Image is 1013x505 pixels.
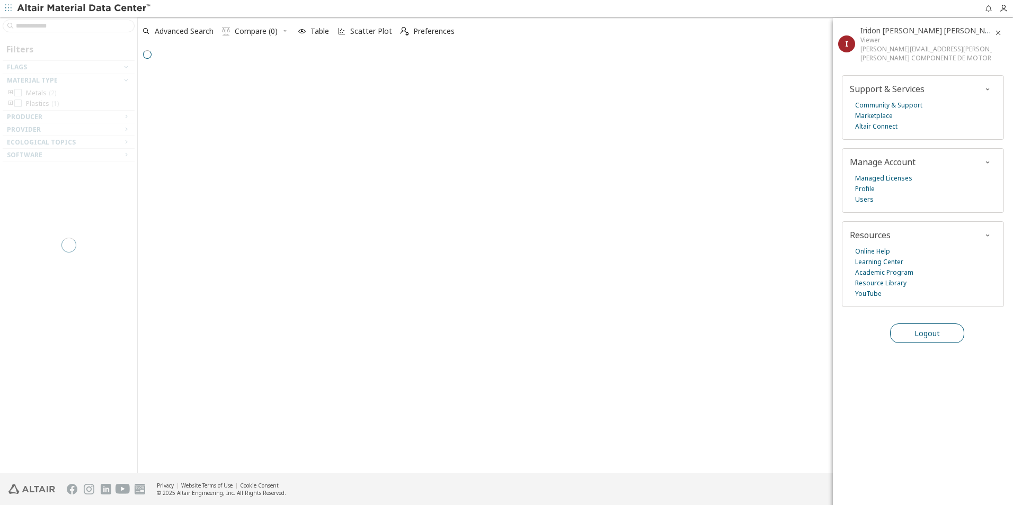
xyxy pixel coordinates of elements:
[240,482,279,489] a: Cookie Consent
[855,111,893,121] a: Marketplace
[413,28,455,35] span: Preferences
[222,27,230,35] i: 
[855,246,890,257] a: Online Help
[855,100,922,111] a: Community & Support
[860,35,992,44] div: Viewer
[855,267,913,278] a: Academic Program
[850,156,916,168] span: Manage Account
[845,39,849,49] span: I
[17,3,152,14] img: Altair Material Data Center
[157,489,286,497] div: © 2025 Altair Engineering, Inc. All Rights Reserved.
[890,323,964,343] button: Logout
[855,194,874,205] a: Users
[860,53,992,62] div: [PERSON_NAME] COMPONENTE DE MOTOR SRL
[138,64,1013,473] div: grid
[855,257,903,267] a: Learning Center
[850,83,925,95] span: Support & Services
[860,25,1003,35] span: Iridon Robert Cristian
[855,121,898,132] a: Altair Connect
[235,28,278,35] span: Compare (0)
[850,229,891,241] span: Resources
[8,484,55,494] img: Altair Engineering
[855,173,912,184] a: Managed Licenses
[155,28,214,35] span: Advanced Search
[350,28,392,35] span: Scatter Plot
[157,482,174,489] a: Privacy
[181,482,233,489] a: Website Terms of Use
[914,328,940,338] span: Logout
[310,28,329,35] span: Table
[855,278,907,288] a: Resource Library
[401,27,409,35] i: 
[860,44,992,53] div: [PERSON_NAME][EMAIL_ADDRESS][PERSON_NAME][DOMAIN_NAME]
[855,288,882,299] a: YouTube
[855,184,875,194] a: Profile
